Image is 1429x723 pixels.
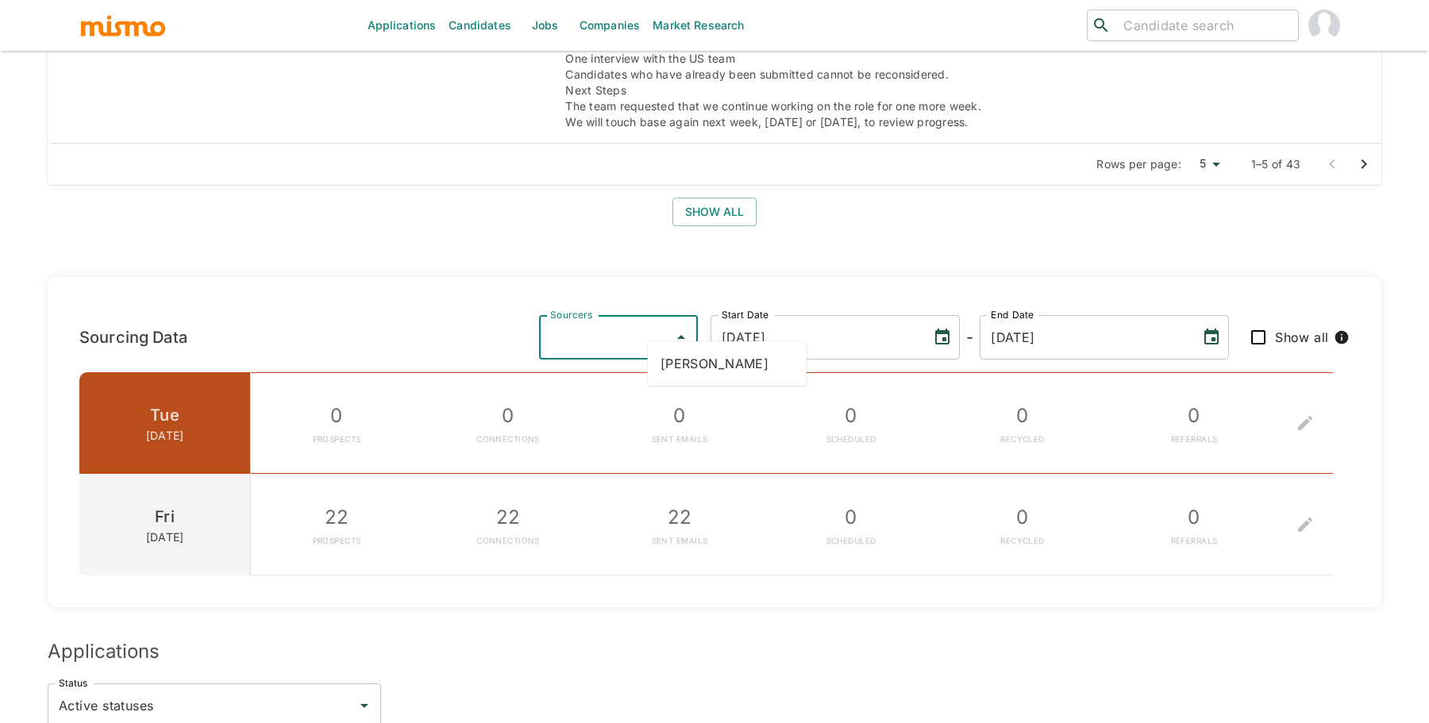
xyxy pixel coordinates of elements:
[353,694,376,717] button: Open
[1000,534,1045,548] p: RECYCLED
[1334,329,1350,345] svg: When checked, all metrics, including those with zero values, will be displayed.
[1171,501,1218,534] p: 0
[313,433,361,447] p: PROSPECTS
[146,428,184,444] p: [DATE]
[652,433,708,447] p: SENT EMAILS
[59,676,87,690] label: Status
[146,402,184,428] h6: Tue
[1280,474,1333,575] div: To edit the metrics, please select a sourcer first.
[926,321,958,353] button: Choose date, selected date is Aug 6, 2025
[313,399,361,433] p: 0
[966,325,973,350] h6: -
[1348,148,1380,180] button: Go to next page
[1275,326,1329,348] span: Show all
[550,308,592,321] label: Sourcers
[1000,501,1045,534] p: 0
[146,529,184,545] p: [DATE]
[1171,433,1218,447] p: REFERRALS
[1000,433,1045,447] p: RECYCLED
[826,433,876,447] p: SCHEDULED
[313,534,361,548] p: PROSPECTS
[146,504,184,529] h6: Fri
[652,399,708,433] p: 0
[48,639,1381,664] h5: Applications
[991,308,1034,321] label: End Date
[313,501,361,534] p: 22
[648,348,807,379] li: [PERSON_NAME]
[476,534,540,548] p: CONNECTIONS
[1280,372,1333,474] div: To edit the metrics, please select a sourcer first.
[711,315,920,360] input: MM/DD/YYYY
[1000,399,1045,433] p: 0
[1171,534,1218,548] p: REFERRALS
[1251,156,1300,172] p: 1–5 of 43
[476,433,540,447] p: CONNECTIONS
[826,399,876,433] p: 0
[826,534,876,548] p: SCHEDULED
[980,315,1189,360] input: MM/DD/YYYY
[672,198,757,227] button: Show all
[79,325,187,350] h6: Sourcing Data
[670,326,692,348] button: Close
[476,501,540,534] p: 22
[652,501,708,534] p: 22
[1096,156,1181,172] p: Rows per page:
[826,501,876,534] p: 0
[1188,152,1226,175] div: 5
[1196,321,1227,353] button: Choose date, selected date is Aug 12, 2025
[1117,14,1292,37] input: Candidate search
[722,308,769,321] label: Start Date
[652,534,708,548] p: SENT EMAILS
[476,399,540,433] p: 0
[1308,10,1340,41] img: Daniela Zito
[79,13,167,37] img: logo
[1171,399,1218,433] p: 0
